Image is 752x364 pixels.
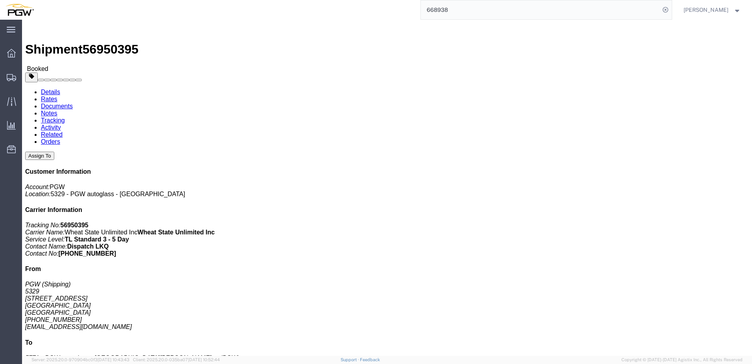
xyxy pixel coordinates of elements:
iframe: FS Legacy Container [22,20,752,356]
img: logo [6,4,34,16]
a: Support [341,357,360,362]
span: Client: 2025.20.0-035ba07 [133,357,220,362]
input: Search for shipment number, reference number [421,0,660,19]
span: [DATE] 10:43:43 [98,357,129,362]
span: Server: 2025.20.0-970904bc0f3 [31,357,129,362]
span: Christopher Martin [684,6,728,14]
a: Feedback [360,357,380,362]
button: [PERSON_NAME] [683,5,741,15]
span: Copyright © [DATE]-[DATE] Agistix Inc., All Rights Reserved [621,357,743,363]
span: [DATE] 10:52:44 [188,357,220,362]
